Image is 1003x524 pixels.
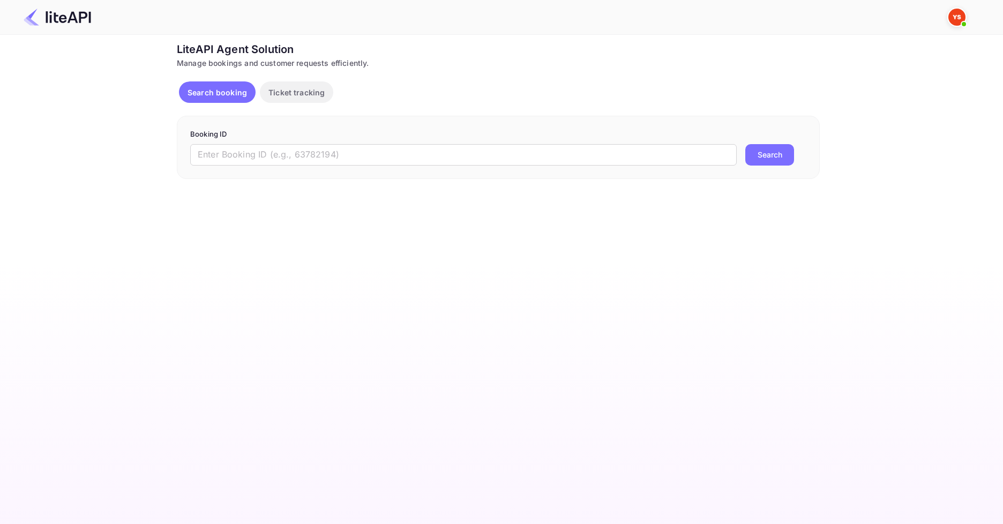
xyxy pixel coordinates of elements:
img: LiteAPI Logo [24,9,91,26]
div: LiteAPI Agent Solution [177,41,820,57]
img: Yandex Support [948,9,965,26]
p: Search booking [188,87,247,98]
p: Ticket tracking [268,87,325,98]
p: Booking ID [190,129,806,140]
button: Search [745,144,794,166]
div: Manage bookings and customer requests efficiently. [177,57,820,69]
input: Enter Booking ID (e.g., 63782194) [190,144,737,166]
